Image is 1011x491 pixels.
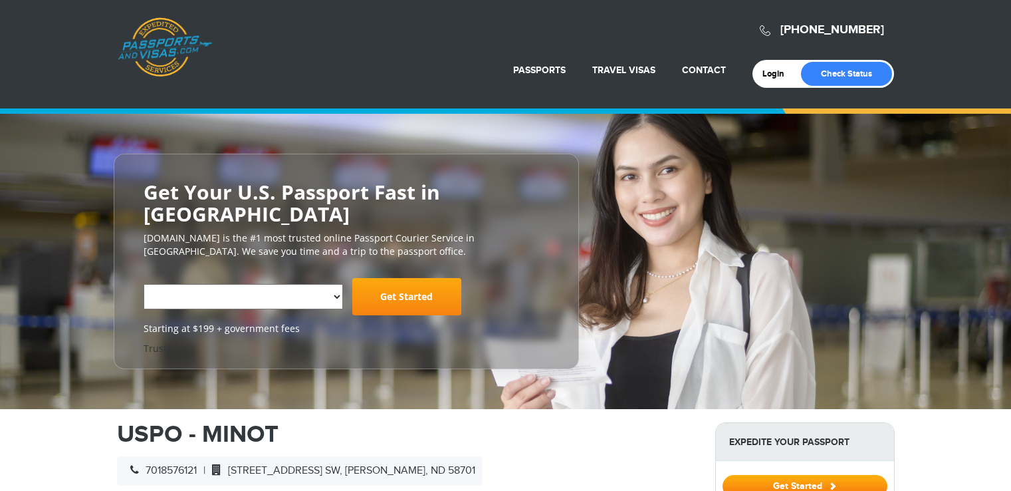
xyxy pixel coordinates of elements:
div: | [117,456,482,486]
span: 7018576121 [124,464,197,477]
a: Check Status [801,62,892,86]
a: [PHONE_NUMBER] [780,23,884,37]
a: Get Started [723,480,887,491]
span: [STREET_ADDRESS] SW, [PERSON_NAME], ND 58701 [205,464,475,477]
a: Passports & [DOMAIN_NAME] [118,17,212,77]
p: [DOMAIN_NAME] is the #1 most trusted online Passport Courier Service in [GEOGRAPHIC_DATA]. We sav... [144,232,549,258]
h2: Get Your U.S. Passport Fast in [GEOGRAPHIC_DATA] [144,181,549,225]
a: Get Started [352,278,461,315]
a: Passports [513,65,566,76]
a: Login [762,69,794,79]
a: Travel Visas [592,65,655,76]
h1: USPO - MINOT [117,422,695,446]
strong: Expedite Your Passport [716,423,894,461]
span: Starting at $199 + government fees [144,322,549,335]
a: Trustpilot [144,342,187,355]
a: Contact [682,65,726,76]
